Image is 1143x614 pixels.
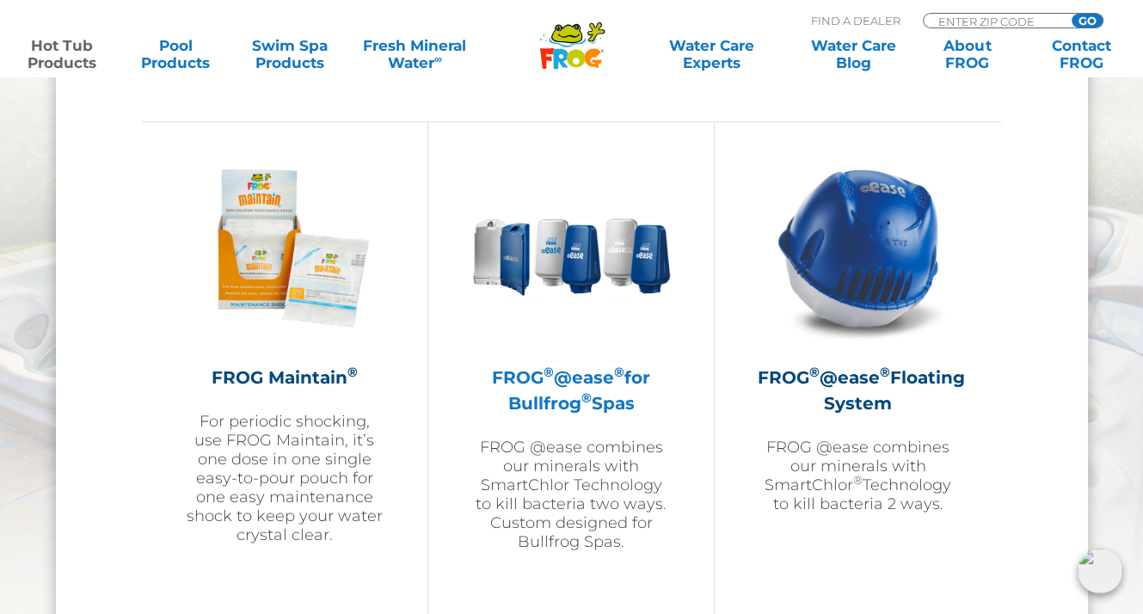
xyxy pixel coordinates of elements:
img: bullfrog-product-hero-300x300.png [471,148,671,347]
p: Find A Dealer [811,13,900,28]
a: Water CareBlog [809,37,898,71]
h2: FROG Maintain [185,365,384,390]
a: Swim SpaProducts [245,37,334,71]
p: FROG @ease combines our minerals with SmartChlor Technology to kill bacteria two ways. Custom des... [471,438,671,551]
input: Zip Code Form [937,14,1053,28]
a: Water CareExperts [640,37,784,71]
a: FROG Maintain®For periodic shocking, use FROG Maintain, it’s one dose in one single easy-to-pour ... [185,148,384,595]
a: AboutFROG [923,37,1011,71]
sup: ∞ [434,52,442,65]
a: Fresh MineralWater∞ [359,37,470,71]
h2: FROG @ease Floating System [758,365,958,416]
h2: FROG @ease for Bullfrog Spas [471,365,671,416]
a: ContactFROG [1037,37,1126,71]
input: GO [1072,14,1103,28]
sup: ® [809,364,820,380]
sup: ® [880,364,890,380]
sup: ® [347,364,358,380]
a: Hot TubProducts [17,37,106,71]
sup: ® [581,390,591,406]
a: PoolProducts [132,37,220,71]
sup: ® [614,364,624,380]
sup: ® [544,364,554,380]
a: FROG®@ease®Floating SystemFROG @ease combines our minerals with SmartChlor®Technology to kill bac... [758,148,958,595]
sup: ® [853,473,863,487]
img: Frog_Maintain_Hero-2-v2-300x300.png [185,148,384,347]
p: For periodic shocking, use FROG Maintain, it’s one dose in one single easy-to-pour pouch for one ... [185,412,384,544]
a: FROG®@ease®for Bullfrog®SpasFROG @ease combines our minerals with SmartChlor Technology to kill b... [471,148,671,595]
img: openIcon [1078,549,1122,593]
img: hot-tub-product-atease-system-300x300.png [759,148,958,347]
p: FROG @ease combines our minerals with SmartChlor Technology to kill bacteria 2 ways. [758,438,958,513]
